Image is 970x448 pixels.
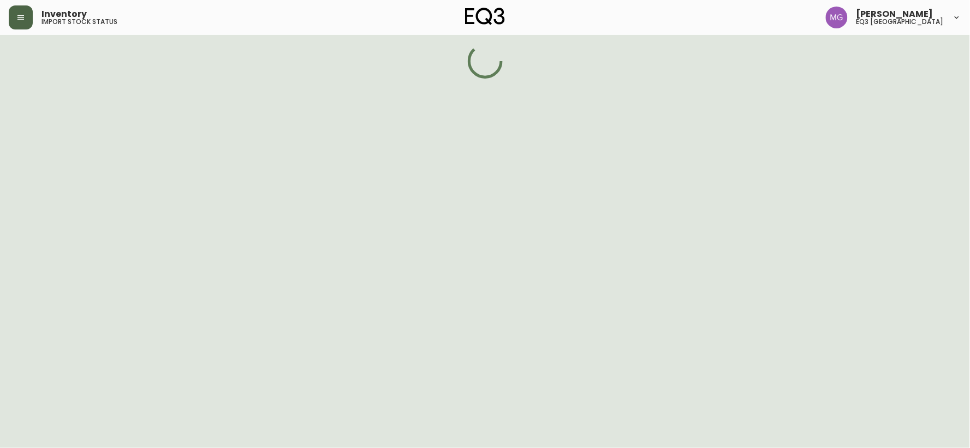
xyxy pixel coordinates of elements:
span: [PERSON_NAME] [856,10,933,19]
span: Inventory [41,10,87,19]
h5: import stock status [41,19,117,25]
img: logo [465,8,505,25]
h5: eq3 [GEOGRAPHIC_DATA] [856,19,944,25]
img: de8837be2a95cd31bb7c9ae23fe16153 [826,7,848,28]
